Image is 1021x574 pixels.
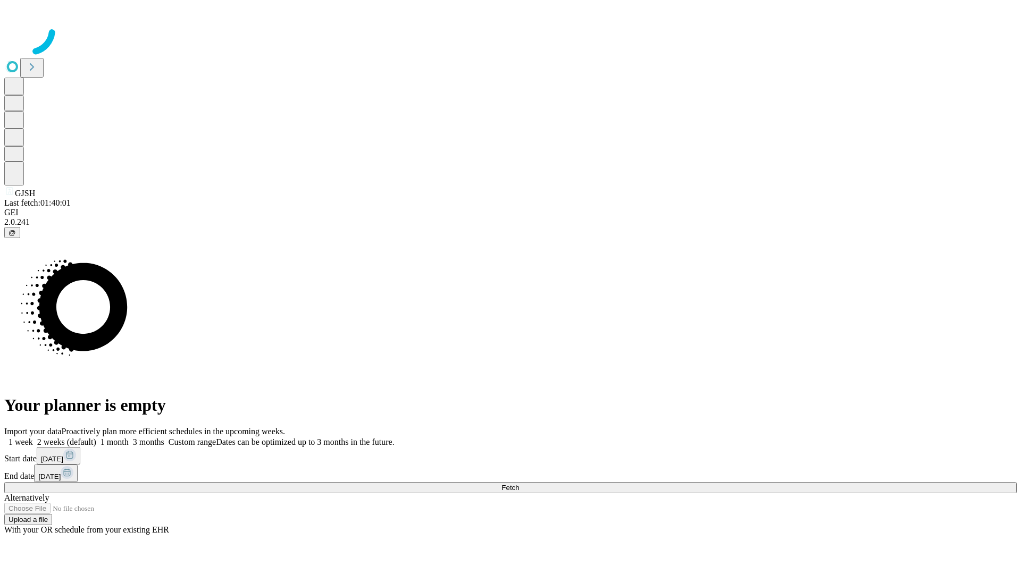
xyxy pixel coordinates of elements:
[38,472,61,480] span: [DATE]
[4,217,1017,227] div: 2.0.241
[62,427,285,436] span: Proactively plan more efficient schedules in the upcoming weeks.
[4,198,71,207] span: Last fetch: 01:40:01
[169,437,216,446] span: Custom range
[4,525,169,534] span: With your OR schedule from your existing EHR
[37,447,80,465] button: [DATE]
[216,437,394,446] span: Dates can be optimized up to 3 months in the future.
[41,455,63,463] span: [DATE]
[15,189,35,198] span: GJSH
[9,229,16,237] span: @
[4,447,1017,465] div: Start date
[4,493,49,502] span: Alternatively
[4,514,52,525] button: Upload a file
[34,465,78,482] button: [DATE]
[133,437,164,446] span: 3 months
[4,482,1017,493] button: Fetch
[37,437,96,446] span: 2 weeks (default)
[4,427,62,436] span: Import your data
[4,465,1017,482] div: End date
[4,227,20,238] button: @
[9,437,33,446] span: 1 week
[4,208,1017,217] div: GEI
[4,395,1017,415] h1: Your planner is empty
[101,437,129,446] span: 1 month
[501,484,519,492] span: Fetch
